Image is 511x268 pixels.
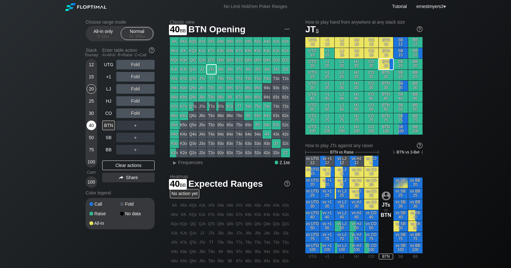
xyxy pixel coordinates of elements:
[416,26,423,33] img: help.32db89a4.svg
[379,102,393,113] div: BTN 50
[179,148,188,157] div: K2o
[305,143,423,148] div: How to play JTs against any raiser
[281,46,290,55] div: K2s
[207,56,216,65] div: QTs
[244,139,253,148] div: 63o
[170,56,179,65] div: AQo
[216,111,225,120] div: 96o
[349,113,364,124] div: HJ 75
[179,65,188,74] div: KJo
[179,74,188,83] div: KTo
[393,113,408,124] div: SB 75
[244,148,253,157] div: 62o
[170,46,179,55] div: AKo
[364,48,378,59] div: CO 15
[379,124,393,135] div: BTN 100
[393,59,408,69] div: SB 20
[116,145,155,154] div: ＋
[305,37,320,48] div: UTG 12
[179,139,188,148] div: K3o
[379,37,393,48] div: BTN 12
[207,130,216,139] div: T4o
[188,93,197,102] div: Q8o
[116,108,155,118] div: Fold
[235,37,244,46] div: A7s
[364,91,378,102] div: CO 40
[170,111,179,120] div: A6o
[89,211,120,216] div: Raise
[305,91,320,102] div: UTG 40
[305,102,320,113] div: UTG 50
[225,111,234,120] div: 86o
[179,93,188,102] div: K8o
[253,83,262,92] div: 95s
[244,56,253,65] div: Q6s
[244,102,253,111] div: 76s
[253,65,262,74] div: J5s
[382,191,391,200] img: icon-avatar.b40e07d9.svg
[305,48,320,59] div: UTG 15
[86,20,155,25] h2: Choose range mode
[216,37,225,46] div: A9s
[188,74,197,83] div: QTo
[244,65,253,74] div: J6s
[187,25,247,35] span: BTN Opening
[349,37,364,48] div: HJ 12
[170,74,179,83] div: ATo
[87,108,96,118] div: 30
[253,121,262,130] div: 55
[188,102,197,111] div: Q7o
[225,37,234,46] div: A8s
[281,102,290,111] div: 72s
[320,37,334,48] div: +1 12
[235,93,244,102] div: 87s
[198,74,207,83] div: JTo
[335,37,349,48] div: LJ 12
[349,48,364,59] div: HJ 15
[87,157,96,167] div: 100
[272,56,281,65] div: Q3s
[180,27,186,34] span: bb
[281,139,290,148] div: 32s
[349,70,364,80] div: HJ 25
[216,46,225,55] div: K9s
[179,83,188,92] div: K9o
[102,84,115,94] div: LJ
[216,148,225,157] div: 92o
[116,96,155,106] div: Fold
[305,70,320,80] div: UTG 25
[225,74,234,83] div: T8s
[216,93,225,102] div: 98o
[263,56,271,65] div: Q4s
[263,93,271,102] div: 84s
[87,72,96,82] div: 15
[305,59,320,69] div: UTG 20
[116,133,155,142] div: ＋
[116,60,155,69] div: Fold
[263,139,271,148] div: 43o
[364,81,378,91] div: CO 30
[408,70,423,80] div: BB 25
[216,139,225,148] div: 93o
[225,148,234,157] div: 82o
[305,24,319,34] span: JT
[216,56,225,65] div: Q9s
[116,121,155,130] div: ＋
[272,102,281,111] div: 73s
[188,37,197,46] div: AQs
[225,56,234,65] div: Q8s
[272,65,281,74] div: J3s
[272,139,281,148] div: 33
[408,48,423,59] div: BB 15
[408,91,423,102] div: BB 40
[198,102,207,111] div: J7o
[207,83,216,92] div: T9o
[235,130,244,139] div: 74o
[216,74,225,83] div: T9s
[102,121,115,130] div: BTN
[379,48,393,59] div: BTN 15
[408,37,423,48] div: BB 12
[408,102,423,113] div: BB 50
[120,202,151,206] div: Fold
[179,46,188,55] div: KK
